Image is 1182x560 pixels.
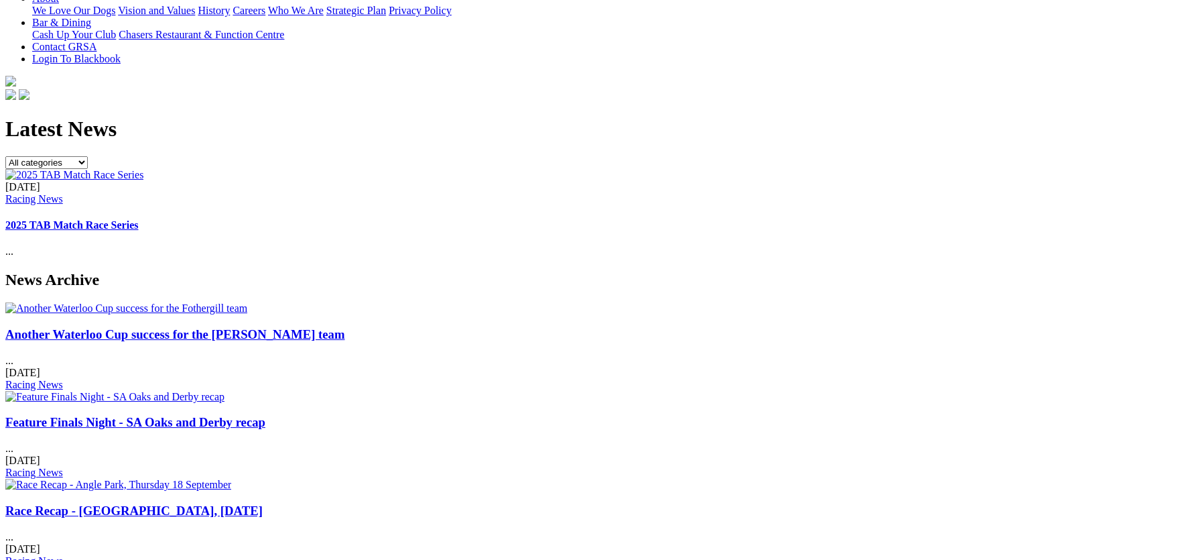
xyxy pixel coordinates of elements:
a: Strategic Plan [326,5,386,16]
a: Who We Are [268,5,324,16]
span: [DATE] [5,367,40,378]
div: Bar & Dining [32,29,1177,41]
span: [DATE] [5,181,40,192]
div: About [32,5,1177,17]
h2: News Archive [5,271,1177,289]
img: Feature Finals Night - SA Oaks and Derby recap [5,391,224,403]
img: Race Recap - Angle Park, Thursday 18 September [5,479,231,491]
a: Careers [233,5,265,16]
a: Chasers Restaurant & Function Centre [119,29,284,40]
h1: Latest News [5,117,1177,142]
a: Contact GRSA [32,41,96,52]
img: logo-grsa-white.png [5,76,16,87]
a: Cash Up Your Club [32,29,116,40]
img: 2025 TAB Match Race Series [5,169,143,181]
a: Privacy Policy [389,5,452,16]
a: We Love Our Dogs [32,5,115,16]
a: Feature Finals Night - SA Oaks and Derby recap [5,415,265,429]
a: Racing News [5,193,63,205]
div: ... [5,181,1177,258]
a: Another Waterloo Cup success for the [PERSON_NAME] team [5,327,345,341]
span: [DATE] [5,543,40,555]
img: facebook.svg [5,89,16,100]
a: History [198,5,230,16]
img: twitter.svg [19,89,29,100]
a: Login To Blackbook [32,53,121,64]
a: Race Recap - [GEOGRAPHIC_DATA], [DATE] [5,504,263,518]
img: Another Waterloo Cup success for the Fothergill team [5,302,247,315]
div: ... [5,327,1177,391]
a: Racing News [5,467,63,478]
a: 2025 TAB Match Race Series [5,219,138,231]
div: ... [5,415,1177,479]
span: [DATE] [5,455,40,466]
a: Bar & Dining [32,17,91,28]
a: Vision and Values [118,5,195,16]
a: Racing News [5,379,63,390]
